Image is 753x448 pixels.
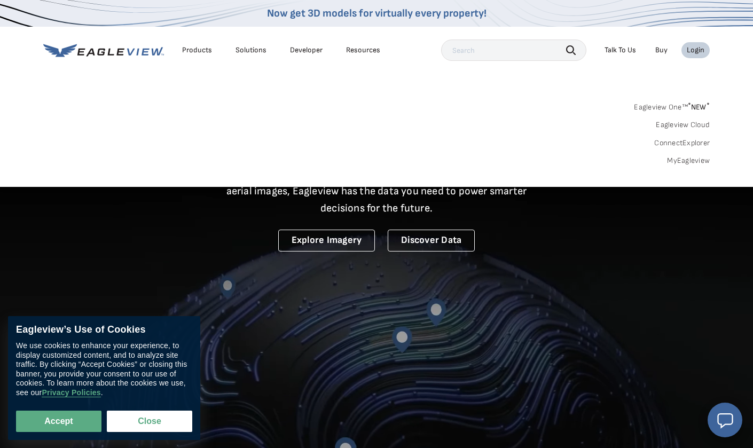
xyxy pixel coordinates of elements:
[388,230,475,251] a: Discover Data
[634,99,710,112] a: Eagleview One™*NEW*
[267,7,487,20] a: Now get 3D models for virtually every property!
[656,120,710,130] a: Eagleview Cloud
[688,103,710,112] span: NEW
[667,156,710,166] a: MyEagleview
[236,45,266,55] div: Solutions
[290,45,323,55] a: Developer
[16,324,192,336] div: Eagleview’s Use of Cookies
[42,388,100,397] a: Privacy Policies
[441,40,586,61] input: Search
[107,411,192,432] button: Close
[278,230,375,251] a: Explore Imagery
[213,166,540,217] p: A new era starts here. Built on more than 3.5 billion high-resolution aerial images, Eagleview ha...
[687,45,704,55] div: Login
[346,45,380,55] div: Resources
[654,138,710,148] a: ConnectExplorer
[16,341,192,397] div: We use cookies to enhance your experience, to display customized content, and to analyze site tra...
[655,45,668,55] a: Buy
[16,411,101,432] button: Accept
[182,45,212,55] div: Products
[605,45,636,55] div: Talk To Us
[708,403,742,437] button: Open chat window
